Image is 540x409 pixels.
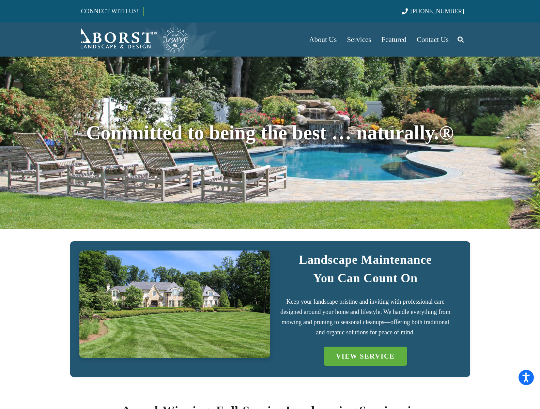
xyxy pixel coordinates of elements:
[79,251,270,358] a: IMG_7723 (1)
[280,298,450,336] span: Keep your landscape pristine and inviting with professional care designed around your home and li...
[382,35,406,44] span: Featured
[86,122,454,144] span: Committed to being the best … naturally.®
[417,35,449,44] span: Contact Us
[309,35,337,44] span: About Us
[412,22,454,57] a: Contact Us
[324,347,407,366] a: VIEW SERVICE
[76,26,189,53] a: Borst-Logo
[342,22,376,57] a: Services
[454,31,467,48] a: Search
[376,22,412,57] a: Featured
[402,8,464,15] a: [PHONE_NUMBER]
[299,253,432,267] strong: Landscape Maintenance
[304,22,342,57] a: About Us
[76,3,143,19] a: CONNECT WITH US!
[313,271,418,285] strong: You Can Count On
[411,8,464,15] span: [PHONE_NUMBER]
[347,35,371,44] span: Services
